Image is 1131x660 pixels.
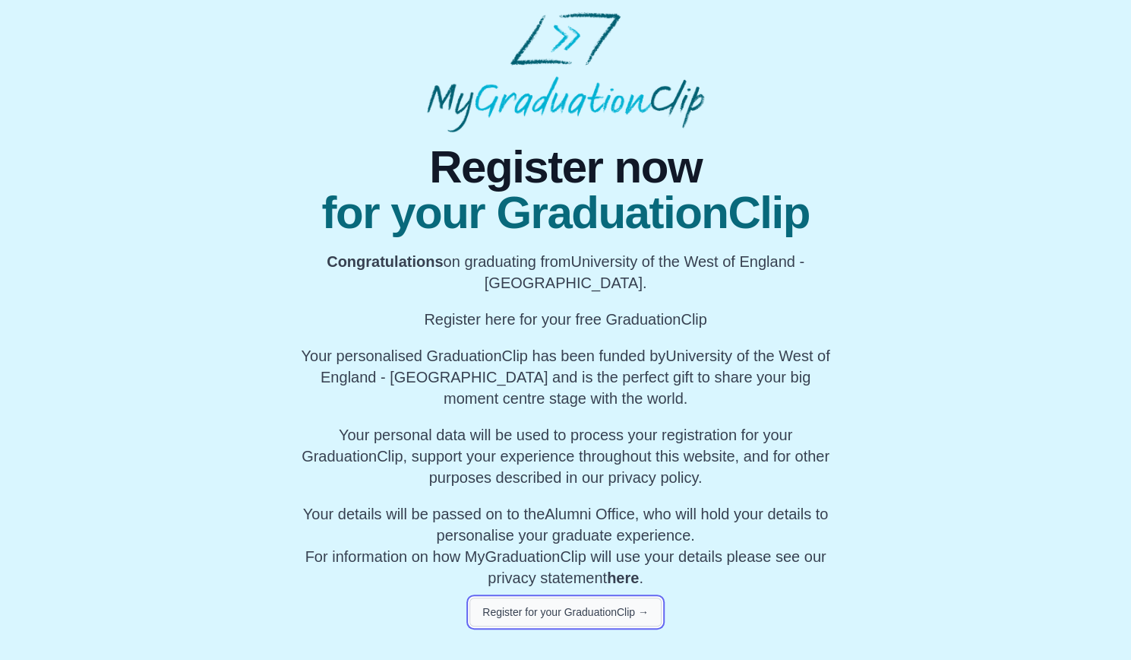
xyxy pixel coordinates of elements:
button: Register for your GraduationClip → [469,598,662,627]
b: Congratulations [327,253,443,270]
span: for your GraduationClip [301,190,830,236]
span: Your details will be passed on to the , who will hold your details to personalise your graduate e... [303,506,829,544]
p: Your personal data will be used to process your registration for your GraduationClip, support you... [301,424,830,488]
p: Your personalised GraduationClip has been funded by University of the West of England - [GEOGRAPH... [301,345,830,409]
span: For information on how MyGraduationClip will use your details please see our privacy statement . [303,506,829,586]
a: here [607,570,639,586]
p: Register here for your free GraduationClip [301,309,830,330]
img: MyGraduationClip [427,12,703,132]
span: Register now [301,144,830,190]
p: on graduating from University of the West of England - [GEOGRAPHIC_DATA]. [301,251,830,294]
span: Alumni Office [545,506,635,522]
